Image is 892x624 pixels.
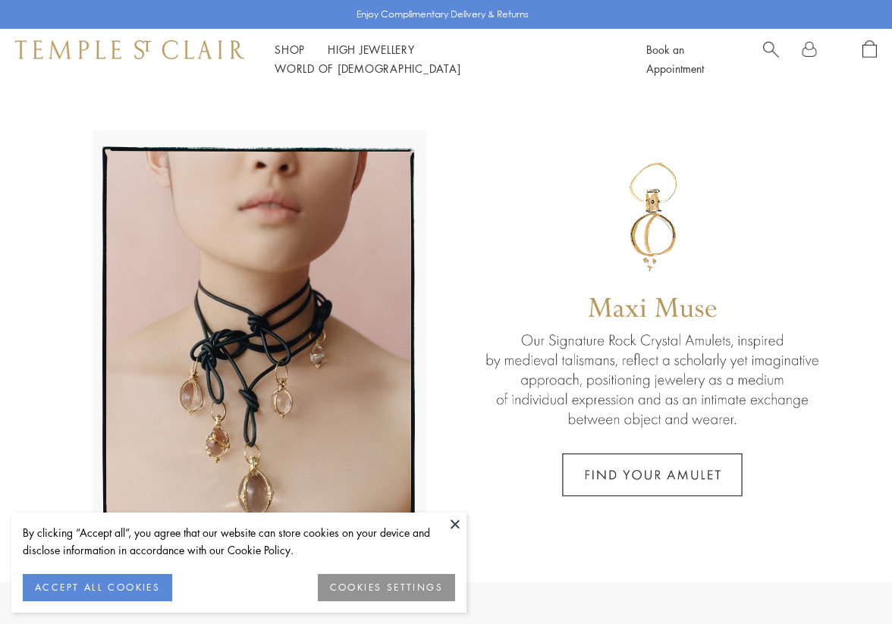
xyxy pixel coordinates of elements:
[646,42,704,76] a: Book an Appointment
[356,7,529,22] p: Enjoy Complimentary Delivery & Returns
[318,574,455,601] button: COOKIES SETTINGS
[275,42,305,57] a: ShopShop
[275,40,612,78] nav: Main navigation
[15,40,244,58] img: Temple St. Clair
[328,42,415,57] a: High JewelleryHigh Jewellery
[862,40,877,78] a: Open Shopping Bag
[23,524,455,559] div: By clicking “Accept all”, you agree that our website can store cookies on your device and disclos...
[23,574,172,601] button: ACCEPT ALL COOKIES
[275,61,460,76] a: World of [DEMOGRAPHIC_DATA]World of [DEMOGRAPHIC_DATA]
[763,40,779,78] a: Search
